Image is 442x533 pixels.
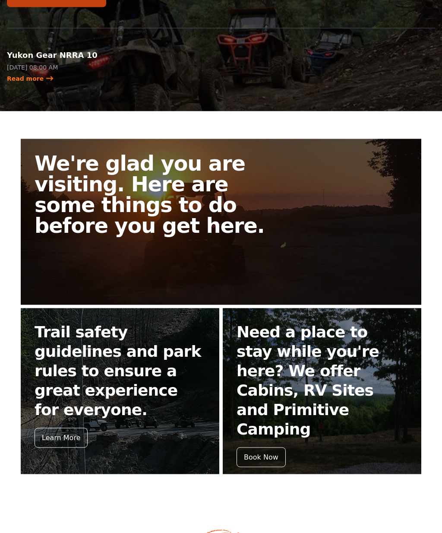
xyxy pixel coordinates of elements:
[237,322,407,439] h2: Need a place to stay while you're here? We offer Cabins, RV Sites and Primitive Camping
[35,428,88,448] div: Learn More
[35,322,205,419] h2: Trail safety guidelines and park rules to ensure a great experience for everyone.
[223,308,421,474] a: Need a place to stay while you're here? We offer Cabins, RV Sites and Primitive Camping Book Now
[21,308,219,474] a: Trail safety guidelines and park rules to ensure a great experience for everyone. Learn More
[237,447,286,467] div: Book Now
[7,63,104,72] p: [DATE] 08:00 AM
[35,153,283,236] h2: We're glad you are visiting. Here are some things to do before you get here.
[21,139,421,305] a: We're glad you are visiting. Here are some things to do before you get here.
[7,74,54,83] a: Read more
[7,49,104,61] h2: Yukon Gear NRRA 10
